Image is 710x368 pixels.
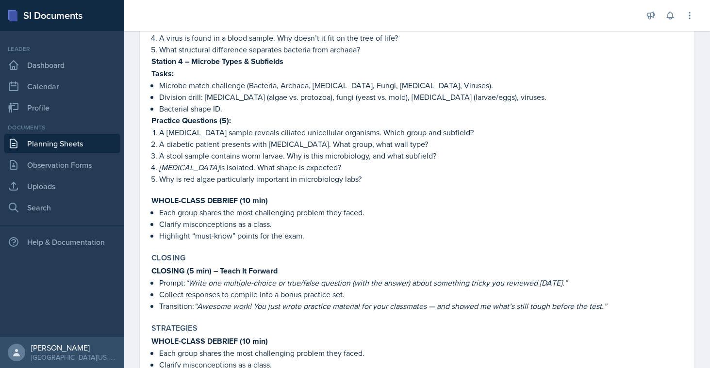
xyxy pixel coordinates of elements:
[151,68,174,79] strong: Tasks:
[4,155,120,175] a: Observation Forms
[185,277,567,288] em: “Write one multiple-choice or true/false question (with the answer) about something tricky you re...
[4,55,120,75] a: Dashboard
[159,150,683,161] p: A stool sample contains worm larvae. Why is this microbiology, and what subfield?
[159,103,683,114] p: Bacterial shape ID.
[159,80,683,91] p: Microbe match challenge (Bacteria, Archaea, [MEDICAL_DATA], Fungi, [MEDICAL_DATA], Viruses).
[194,301,607,311] em: “Awesome work! You just wrote practice material for your classmates — and showed me what’s still ...
[4,123,120,132] div: Documents
[4,198,120,217] a: Search
[151,323,198,333] label: Strategies
[159,300,683,312] p: Transition:
[159,173,683,185] p: Why is red algae particularly important in microbiology labs?
[159,44,683,55] p: What structural difference separates bacteria from archaea?
[4,134,120,153] a: Planning Sheets
[4,77,120,96] a: Calendar
[151,253,186,263] label: Closing
[159,347,683,359] p: Each group shares the most challenging problem they faced.
[151,56,283,67] strong: Station 4 – Microbe Types & Subfields
[159,288,683,300] p: Collect responses to compile into a bonus practice set.
[159,277,683,288] p: Prompt:
[159,91,683,103] p: Division drill: [MEDICAL_DATA] (algae vs. protozoa), fungi (yeast vs. mold), [MEDICAL_DATA] (larv...
[159,162,219,173] em: [MEDICAL_DATA]
[159,127,683,138] p: A [MEDICAL_DATA] sample reveals ciliated unicellular organisms. Which group and subfield?
[159,161,683,173] p: is isolated. What shape is expected?
[31,343,116,352] div: [PERSON_NAME]
[159,207,683,218] p: Each group shares the most challenging problem they faced.
[151,336,268,347] strong: WHOLE-CLASS DEBRIEF (10 min)
[151,265,278,276] strong: CLOSING (5 min) – Teach It Forward
[151,115,231,126] strong: Practice Questions (5):
[159,32,683,44] p: A virus is found in a blood sample. Why doesn’t it fit on the tree of life?
[4,45,120,53] div: Leader
[4,176,120,196] a: Uploads
[159,138,683,150] p: A diabetic patient presents with [MEDICAL_DATA]. What group, what wall type?
[31,352,116,362] div: [GEOGRAPHIC_DATA][US_STATE]
[4,232,120,252] div: Help & Documentation
[159,218,683,230] p: Clarify misconceptions as a class.
[159,230,683,241] p: Highlight “must-know” points for the exam.
[4,98,120,117] a: Profile
[151,195,268,206] strong: WHOLE-CLASS DEBRIEF (10 min)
